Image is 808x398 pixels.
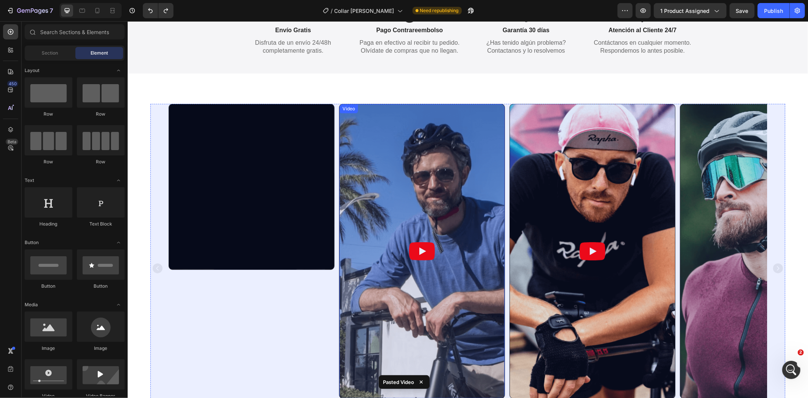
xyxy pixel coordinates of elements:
button: Play [281,221,307,239]
span: Toggle open [113,299,125,311]
div: Button [25,283,72,290]
div: Publish [764,7,783,15]
div: Row [25,111,72,118]
p: 7 [50,6,53,15]
span: Button [25,239,39,246]
span: Section [42,50,58,56]
span: Layout [25,67,39,74]
span: Text [25,177,34,184]
span: Media [25,301,38,308]
span: 1 product assigned [660,7,710,15]
span: Element [91,50,108,56]
span: Toggle open [113,237,125,249]
div: 450 [7,81,18,87]
p: Pasted Video [383,378,414,386]
iframe: To enrich screen reader interactions, please activate Accessibility in Grammarly extension settings [128,21,808,398]
span: Toggle open [113,64,125,77]
iframe: Intercom live chat [782,361,800,379]
div: Image [25,345,72,352]
span: Need republishing [420,7,459,14]
div: Row [77,111,125,118]
input: Search Sections & Elements [25,24,125,39]
video: Video [553,83,718,377]
button: Play [452,221,478,239]
div: Video [213,84,229,91]
div: Image [77,345,125,352]
div: Text Block [77,221,125,227]
span: 2 [798,349,804,356]
span: / [331,7,333,15]
span: Collar [PERSON_NAME] [334,7,394,15]
div: Beta [6,139,18,145]
button: 1 product assigned [654,3,727,18]
button: Publish [758,3,789,18]
button: Save [730,3,755,18]
span: Toggle open [113,174,125,186]
div: Button [77,283,125,290]
iframe: Video [41,83,206,248]
span: Save [736,8,749,14]
div: Row [77,158,125,165]
div: Undo/Redo [143,3,173,18]
div: Heading [25,221,72,227]
div: Row [25,158,72,165]
button: 7 [3,3,56,18]
button: Carousel Next Arrow [644,241,656,253]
